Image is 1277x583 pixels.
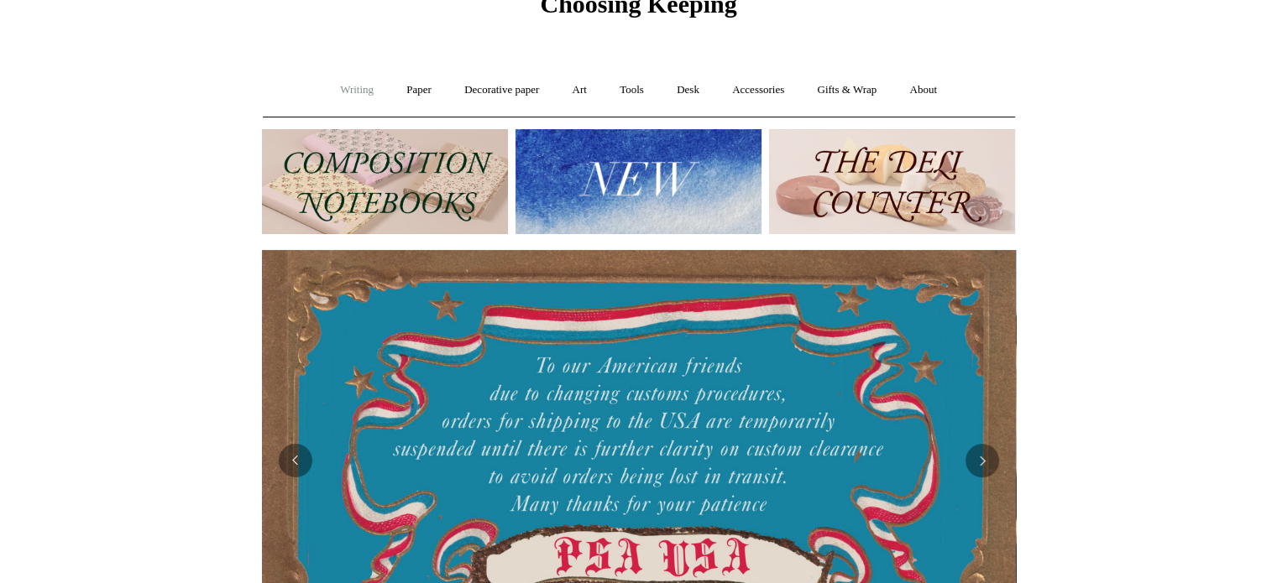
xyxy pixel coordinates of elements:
a: Decorative paper [449,68,554,112]
a: Art [557,68,602,112]
a: Paper [391,68,447,112]
a: Writing [325,68,389,112]
a: About [894,68,952,112]
a: Choosing Keeping [540,3,736,15]
a: Tools [604,68,659,112]
a: Gifts & Wrap [802,68,892,112]
button: Previous [279,444,312,477]
a: Desk [662,68,714,112]
button: Next [966,444,999,477]
img: New.jpg__PID:f73bdf93-380a-4a35-bcfe-7823039498e1 [516,129,761,234]
a: Accessories [717,68,799,112]
img: The Deli Counter [769,129,1015,234]
img: 202302 Composition ledgers.jpg__PID:69722ee6-fa44-49dd-a067-31375e5d54ec [262,129,508,234]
